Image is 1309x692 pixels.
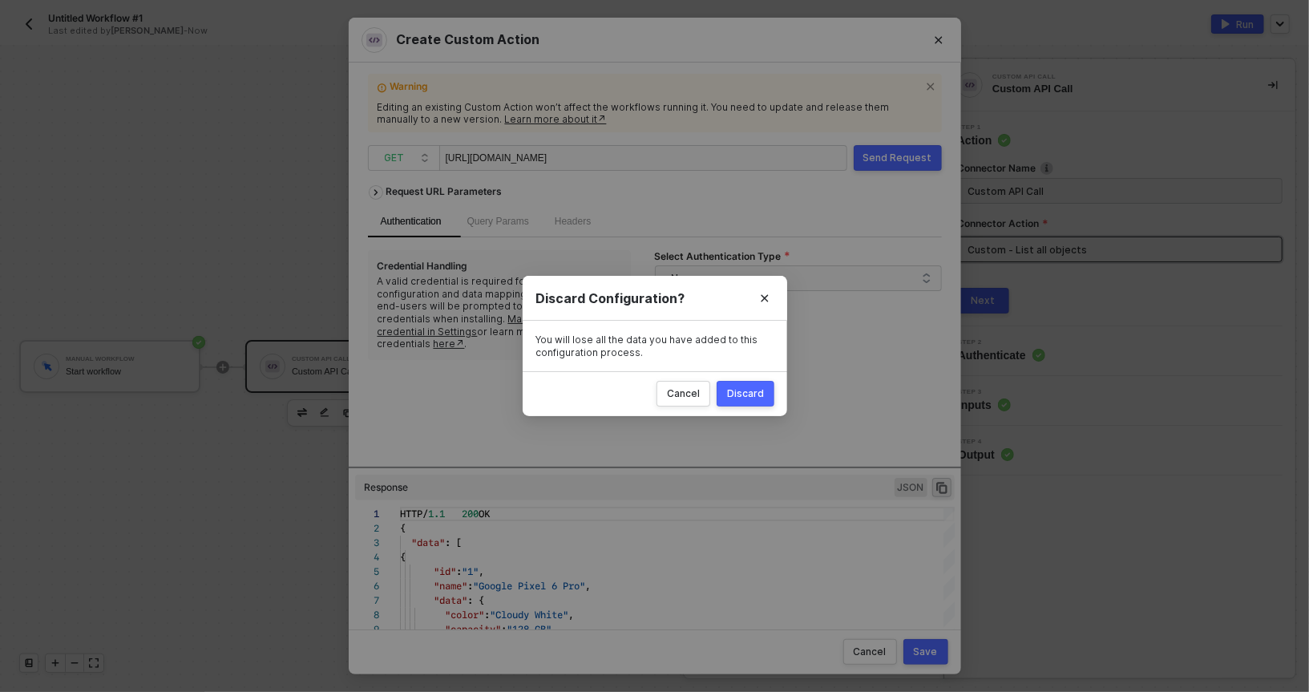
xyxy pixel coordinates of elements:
[434,564,456,579] span: "id"
[926,79,939,91] span: icon-close
[378,313,610,338] a: Manage your existing credential in Settings
[843,639,897,665] button: Cancel
[672,266,931,290] span: None
[434,593,467,608] span: "data"
[456,564,462,579] span: :
[467,216,529,227] span: Query Params
[535,334,774,358] div: You will lose all the data you have added to this configuration process.
[655,250,791,263] label: Select Authentication Type
[355,521,379,536] div: 2
[445,535,462,550] span: : [
[378,260,468,273] div: Credential Handling
[400,549,406,565] span: {
[381,214,442,229] div: Authentication
[365,481,409,494] div: Response
[568,607,574,622] span: ,
[355,550,379,565] div: 4
[370,190,382,196] span: icon-arrow-right
[467,593,484,608] span: : {
[555,216,591,227] span: Headers
[434,338,465,350] a: here↗
[490,607,568,622] span: "Cloudy White"
[717,381,774,407] button: Discard
[355,608,379,622] div: 8
[462,506,479,521] span: 200
[378,101,932,126] div: Editing an existing Custom Action won’t affect the workflows running it. You need to update and r...
[355,536,379,550] div: 3
[479,564,484,579] span: ,
[400,506,428,521] span: HTTP/
[854,645,887,658] div: Cancel
[400,507,401,521] textarea: Editor content;Press Alt+F1 for Accessibility Options.
[854,145,942,171] button: Send Request
[355,565,379,579] div: 5
[446,146,606,172] div: [URL][DOMAIN_NAME]
[479,506,490,521] span: OK
[400,520,406,536] span: {
[462,564,479,579] span: "1"
[445,607,484,622] span: "color"
[657,381,710,407] button: Cancel
[667,387,700,400] div: Cancel
[585,578,591,593] span: ,
[390,80,919,98] span: Warning
[467,578,473,593] span: :
[366,32,382,48] img: integration-icon
[473,578,585,593] span: "Google Pixel 6 Pro"
[863,152,932,164] div: Send Request
[428,506,445,521] span: 1.1
[378,177,511,206] div: Request URL Parameters
[727,387,764,400] div: Discard
[385,146,430,170] span: GET
[742,276,787,321] button: Close
[507,621,551,637] span: "128 GB"
[355,579,379,593] div: 6
[445,621,501,637] span: "capacity"
[505,113,607,125] a: Learn more about it↗
[484,607,490,622] span: :
[916,18,961,63] button: Close
[903,639,948,665] button: Save
[362,27,948,53] div: Create Custom Action
[355,622,379,637] div: 9
[378,275,621,350] div: A valid credential is required for Custom Action configuration and data mapping purposes. Your en...
[535,289,774,306] div: Discard Configuration?
[355,593,379,608] div: 7
[895,478,927,497] span: JSON
[935,480,949,495] span: icon-copy-paste
[434,578,467,593] span: "name"
[355,507,379,521] div: 1
[501,621,507,637] span: :
[914,645,938,658] div: Save
[411,535,445,550] span: "data"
